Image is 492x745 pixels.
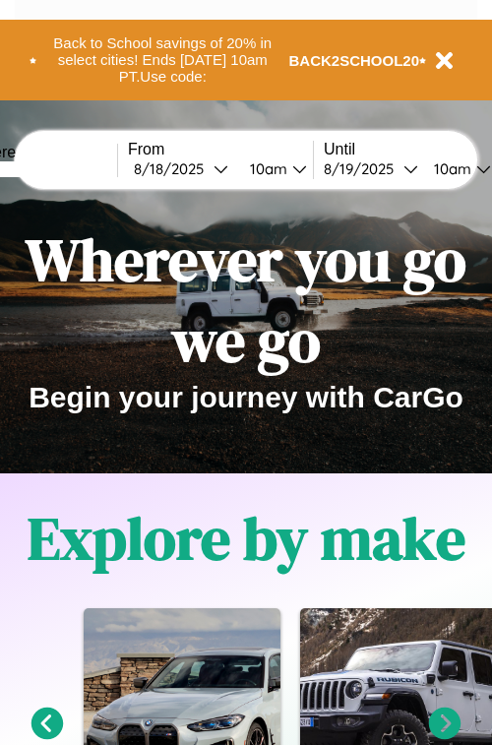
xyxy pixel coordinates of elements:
button: 8/18/2025 [128,158,234,179]
div: 10am [240,159,292,178]
button: Back to School savings of 20% in select cities! Ends [DATE] 10am PT.Use code: [36,30,289,91]
div: 10am [424,159,476,178]
label: From [128,141,313,158]
button: 10am [234,158,313,179]
div: 8 / 19 / 2025 [324,159,403,178]
h1: Explore by make [28,498,465,579]
div: 8 / 18 / 2025 [134,159,214,178]
b: BACK2SCHOOL20 [289,52,420,69]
